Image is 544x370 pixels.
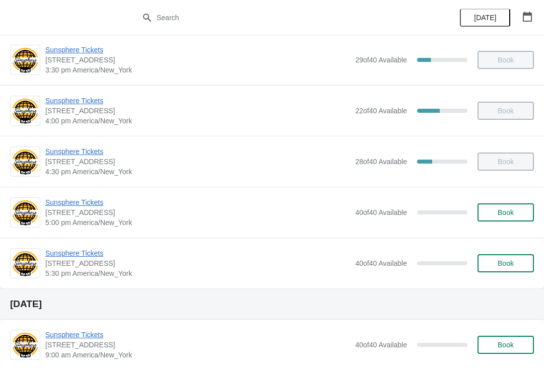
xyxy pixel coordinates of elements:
[498,259,514,267] span: Book
[45,268,350,278] span: 5:30 pm America/New_York
[474,14,496,22] span: [DATE]
[498,208,514,216] span: Book
[355,259,407,267] span: 40 of 40 Available
[460,9,510,27] button: [DATE]
[45,116,350,126] span: 4:00 pm America/New_York
[498,341,514,349] span: Book
[45,258,350,268] span: [STREET_ADDRESS]
[45,146,350,157] span: Sunsphere Tickets
[11,331,40,359] img: Sunsphere Tickets | 810 Clinch Avenue, Knoxville, TN, USA | 9:00 am America/New_York
[45,350,350,360] span: 9:00 am America/New_York
[45,330,350,340] span: Sunsphere Tickets
[45,340,350,350] span: [STREET_ADDRESS]
[45,55,350,65] span: [STREET_ADDRESS]
[355,208,407,216] span: 40 of 40 Available
[478,336,534,354] button: Book
[45,65,350,75] span: 3:30 pm America/New_York
[11,97,40,125] img: Sunsphere Tickets | 810 Clinch Avenue, Knoxville, TN, USA | 4:00 pm America/New_York
[45,248,350,258] span: Sunsphere Tickets
[11,199,40,227] img: Sunsphere Tickets | 810 Clinch Avenue, Knoxville, TN, USA | 5:00 pm America/New_York
[10,299,534,309] h2: [DATE]
[45,217,350,228] span: 5:00 pm America/New_York
[355,158,407,166] span: 28 of 40 Available
[45,96,350,106] span: Sunsphere Tickets
[11,46,40,74] img: Sunsphere Tickets | 810 Clinch Avenue, Knoxville, TN, USA | 3:30 pm America/New_York
[45,157,350,167] span: [STREET_ADDRESS]
[355,56,407,64] span: 29 of 40 Available
[156,9,408,27] input: Search
[355,341,407,349] span: 40 of 40 Available
[45,167,350,177] span: 4:30 pm America/New_York
[11,250,40,277] img: Sunsphere Tickets | 810 Clinch Avenue, Knoxville, TN, USA | 5:30 pm America/New_York
[478,254,534,272] button: Book
[45,45,350,55] span: Sunsphere Tickets
[11,148,40,176] img: Sunsphere Tickets | 810 Clinch Avenue, Knoxville, TN, USA | 4:30 pm America/New_York
[45,106,350,116] span: [STREET_ADDRESS]
[45,207,350,217] span: [STREET_ADDRESS]
[478,203,534,221] button: Book
[355,107,407,115] span: 22 of 40 Available
[45,197,350,207] span: Sunsphere Tickets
